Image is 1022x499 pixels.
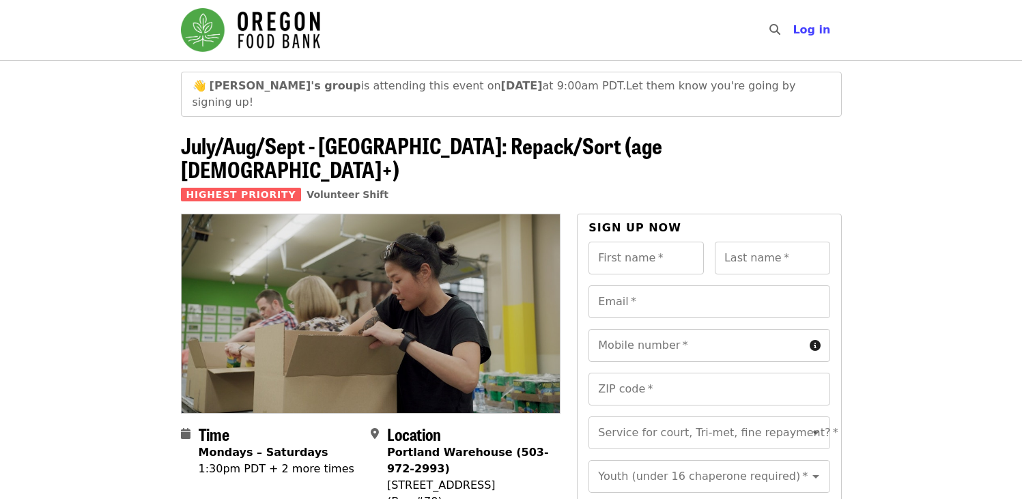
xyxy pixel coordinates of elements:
input: Search [789,14,799,46]
input: Last name [715,242,830,274]
i: search icon [769,23,780,36]
span: Time [199,422,229,446]
span: is attending this event on at 9:00am PDT. [210,79,626,92]
strong: [PERSON_NAME]'s group [210,79,361,92]
i: map-marker-alt icon [371,427,379,440]
button: Open [806,423,825,442]
span: Highest Priority [181,188,302,201]
span: Log in [793,23,830,36]
input: First name [588,242,704,274]
input: Email [588,285,829,318]
button: Log in [782,16,841,44]
span: July/Aug/Sept - [GEOGRAPHIC_DATA]: Repack/Sort (age [DEMOGRAPHIC_DATA]+) [181,129,662,185]
i: calendar icon [181,427,190,440]
img: July/Aug/Sept - Portland: Repack/Sort (age 8+) organized by Oregon Food Bank [182,214,560,412]
input: Mobile number [588,329,804,362]
strong: Portland Warehouse (503-972-2993) [387,446,549,475]
input: ZIP code [588,373,829,405]
img: Oregon Food Bank - Home [181,8,320,52]
span: waving emoji [193,79,206,92]
span: Location [387,422,441,446]
div: 1:30pm PDT + 2 more times [199,461,354,477]
span: Sign up now [588,221,681,234]
button: Open [806,467,825,486]
strong: Mondays – Saturdays [199,446,328,459]
div: [STREET_ADDRESS] [387,477,550,494]
a: Volunteer Shift [307,189,388,200]
i: circle-info icon [810,339,821,352]
strong: [DATE] [501,79,543,92]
